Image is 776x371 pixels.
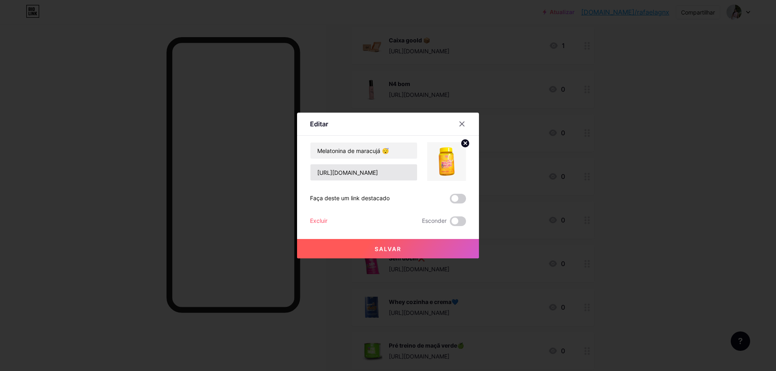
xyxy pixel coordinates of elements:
font: Faça deste um link destacado [310,195,390,201]
input: URL [310,164,417,180]
input: Título [310,143,417,159]
font: Esconder [422,217,447,224]
font: Salvar [375,245,401,252]
font: Excluir [310,217,327,224]
font: Editar [310,120,328,128]
img: link_miniatura [427,142,466,181]
button: Salvar [297,239,479,258]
